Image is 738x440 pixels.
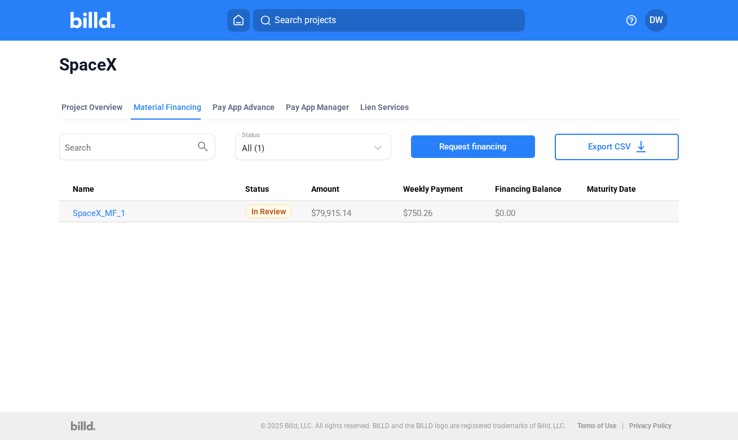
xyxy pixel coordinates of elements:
[61,102,122,113] div: Project Overview
[242,143,264,153] mat-select-trigger: All (1)
[275,14,336,27] span: Search projects
[588,141,631,152] span: Export CSV
[311,208,351,218] span: $79,915.14
[495,208,515,218] span: $0.00
[73,184,94,195] span: Name
[134,102,201,113] div: Material Financing
[311,184,339,195] span: Amount
[360,102,409,113] div: Lien Services
[577,422,616,430] b: Terms of Use
[645,9,668,32] button: DW
[73,208,236,218] a: SpaceX_MF_1
[245,184,311,195] div: Status
[253,9,525,32] button: Search projects
[403,184,495,195] div: Weekly Payment
[555,134,679,160] button: Export CSV
[649,14,663,27] span: DW
[411,135,535,158] button: Request financing
[587,184,665,195] div: Maturity Date
[245,204,292,218] span: In Review
[495,184,562,195] span: Financing Balance
[213,102,275,113] div: Pay App Advance
[70,12,115,28] img: Billd Company Logo
[587,184,636,195] span: Maturity Date
[73,184,245,195] div: Name
[629,422,671,430] b: Privacy Policy
[245,184,269,195] span: Status
[403,184,463,195] span: Weekly Payment
[495,184,587,195] div: Financing Balance
[403,208,432,218] span: $750.26
[439,141,507,152] span: Request financing
[59,54,679,76] span: SpaceX
[311,184,403,195] div: Amount
[260,422,566,430] p: © 2025 Billd, LLC. All rights reserved. BILLD and the BILLD logo are registered trademarks of Bil...
[286,102,349,113] span: Pay App Manager
[622,422,624,430] p: |
[71,421,95,430] img: logo
[196,139,210,153] mat-icon: search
